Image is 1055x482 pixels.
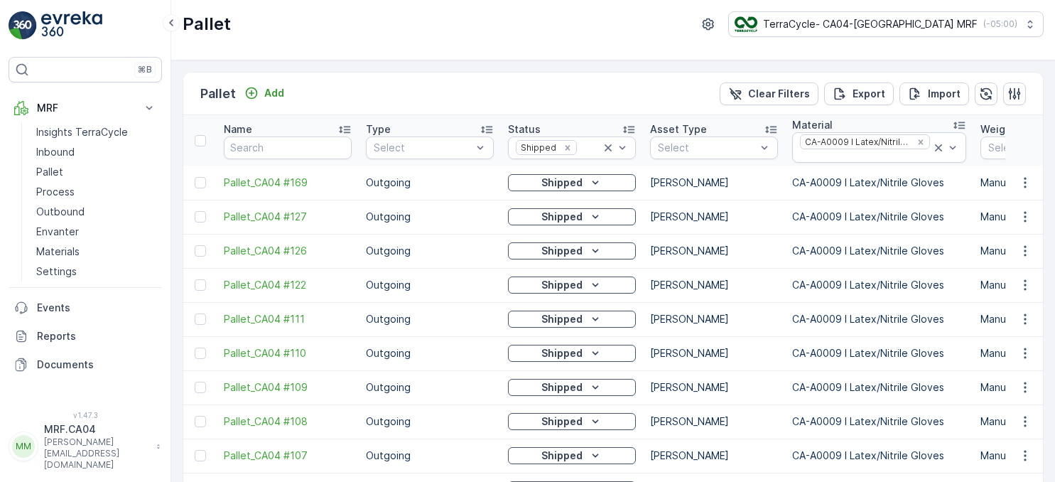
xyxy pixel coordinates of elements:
[195,450,206,461] div: Toggle Row Selected
[643,405,785,439] td: [PERSON_NAME]
[658,141,756,155] p: Select
[224,346,352,360] a: Pallet_CA04 #110
[36,205,85,219] p: Outbound
[44,437,149,471] p: [PERSON_NAME][EMAIL_ADDRESS][DOMAIN_NAME]
[224,312,352,326] a: Pallet_CA04 #111
[195,177,206,188] div: Toggle Row Selected
[824,82,894,105] button: Export
[359,200,501,234] td: Outgoing
[31,182,162,202] a: Process
[508,242,636,259] button: Shipped
[37,329,156,343] p: Reports
[508,345,636,362] button: Shipped
[239,85,290,102] button: Add
[913,136,929,148] div: Remove CA-A0009 I Latex/Nitrile Gloves
[508,413,636,430] button: Shipped
[224,380,352,395] a: Pallet_CA04 #109
[980,122,1053,136] p: Weight Source
[224,136,352,159] input: Search
[36,145,75,159] p: Inbound
[224,176,352,190] span: Pallet_CA04 #169
[359,166,501,200] td: Outgoing
[748,87,810,101] p: Clear Filters
[9,322,162,350] a: Reports
[508,122,541,136] p: Status
[541,414,583,429] p: Shipped
[508,174,636,191] button: Shipped
[36,245,80,259] p: Materials
[643,439,785,473] td: [PERSON_NAME]
[983,18,1017,30] p: ( -05:00 )
[541,312,583,326] p: Shipped
[359,405,501,439] td: Outgoing
[541,278,583,292] p: Shipped
[36,165,63,179] p: Pallet
[41,11,102,40] img: logo_light-DOdMpM7g.png
[138,64,152,75] p: ⌘B
[37,301,156,315] p: Events
[224,278,352,292] a: Pallet_CA04 #122
[44,422,149,437] p: MRF.CA04
[359,302,501,336] td: Outgoing
[541,210,583,224] p: Shipped
[359,439,501,473] td: Outgoing
[9,411,162,419] span: v 1.47.3
[195,314,206,325] div: Toggle Row Selected
[899,82,969,105] button: Import
[224,210,352,224] a: Pallet_CA04 #127
[508,379,636,396] button: Shipped
[200,84,236,104] p: Pallet
[785,336,973,370] td: CA-A0009 I Latex/Nitrile Gloves
[928,87,961,101] p: Import
[9,294,162,322] a: Events
[541,449,583,463] p: Shipped
[31,202,162,222] a: Outbound
[792,118,833,132] p: Material
[183,13,231,36] p: Pallet
[195,211,206,223] div: Toggle Row Selected
[763,17,978,31] p: TerraCycle- CA04-[GEOGRAPHIC_DATA] MRF
[541,244,583,258] p: Shipped
[264,86,284,100] p: Add
[359,370,501,405] td: Outgoing
[359,234,501,268] td: Outgoing
[195,245,206,257] div: Toggle Row Selected
[643,234,785,268] td: [PERSON_NAME]
[785,405,973,439] td: CA-A0009 I Latex/Nitrile Gloves
[643,268,785,302] td: [PERSON_NAME]
[224,449,352,463] a: Pallet_CA04 #107
[735,16,757,32] img: TC_8rdWMmT_gp9TRR3.png
[195,279,206,291] div: Toggle Row Selected
[9,350,162,379] a: Documents
[224,244,352,258] a: Pallet_CA04 #126
[31,262,162,282] a: Settings
[31,142,162,162] a: Inbound
[508,277,636,294] button: Shipped
[785,200,973,234] td: CA-A0009 I Latex/Nitrile Gloves
[31,222,162,242] a: Envanter
[195,416,206,427] div: Toggle Row Selected
[643,200,785,234] td: [PERSON_NAME]
[801,135,911,149] div: CA-A0009 I Latex/Nitrile Gloves
[785,439,973,473] td: CA-A0009 I Latex/Nitrile Gloves
[37,101,134,115] p: MRF
[720,82,818,105] button: Clear Filters
[643,370,785,405] td: [PERSON_NAME]
[374,141,472,155] p: Select
[643,166,785,200] td: [PERSON_NAME]
[643,302,785,336] td: [PERSON_NAME]
[224,414,352,429] a: Pallet_CA04 #108
[785,370,973,405] td: CA-A0009 I Latex/Nitrile Gloves
[9,422,162,471] button: MMMRF.CA04[PERSON_NAME][EMAIL_ADDRESS][DOMAIN_NAME]
[785,234,973,268] td: CA-A0009 I Latex/Nitrile Gloves
[508,208,636,225] button: Shipped
[9,94,162,122] button: MRF
[9,11,37,40] img: logo
[366,122,391,136] p: Type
